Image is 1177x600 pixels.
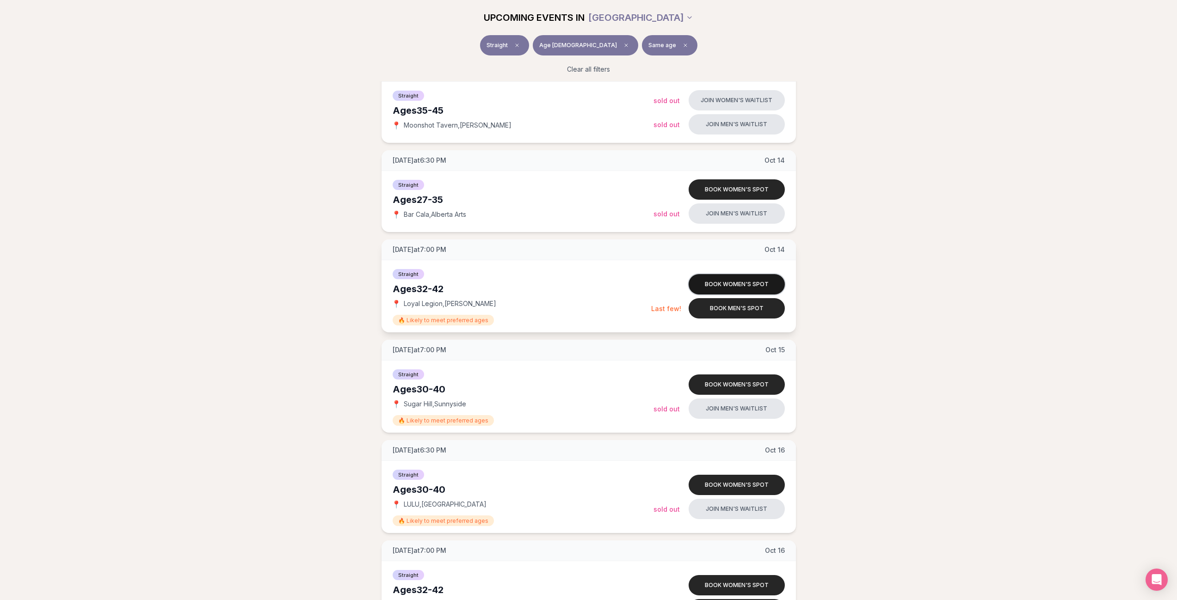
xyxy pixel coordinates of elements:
[689,90,785,110] button: Join women's waitlist
[404,121,511,130] span: Moonshot Tavern , [PERSON_NAME]
[393,282,651,295] div: Ages 32-42
[393,369,424,380] span: Straight
[404,399,466,409] span: Sugar Hill , Sunnyside
[393,583,651,596] div: Ages 32-42
[765,546,785,555] span: Oct 16
[653,121,680,129] span: Sold Out
[393,300,400,307] span: 📍
[689,114,785,135] button: Join men's waitlist
[561,59,616,80] button: Clear all filters
[653,405,680,413] span: Sold Out
[533,35,638,55] button: Age [DEMOGRAPHIC_DATA]Clear age
[393,383,653,396] div: Ages 30-40
[539,42,617,49] span: Age [DEMOGRAPHIC_DATA]
[480,35,529,55] button: StraightClear event type filter
[588,7,693,28] button: [GEOGRAPHIC_DATA]
[393,501,400,508] span: 📍
[653,210,680,218] span: Sold Out
[393,122,400,129] span: 📍
[765,345,785,355] span: Oct 15
[484,11,585,24] span: UPCOMING EVENTS IN
[653,505,680,513] span: Sold Out
[393,193,653,206] div: Ages 27-35
[393,546,446,555] span: [DATE] at 7:00 PM
[689,374,785,395] button: Book women's spot
[689,475,785,495] button: Book women's spot
[689,274,785,294] button: Book women's spot
[393,315,494,325] span: 🔥 Likely to meet preferred ages
[393,415,494,426] span: 🔥 Likely to meet preferred ages
[404,299,496,308] span: Loyal Legion , [PERSON_NAME]
[689,398,785,419] button: Join men's waitlist
[621,40,632,51] span: Clear age
[653,97,680,104] span: Sold Out
[393,156,446,165] span: [DATE] at 6:30 PM
[648,42,676,49] span: Same age
[765,446,785,455] span: Oct 16
[393,211,400,218] span: 📍
[487,42,508,49] span: Straight
[393,470,424,480] span: Straight
[511,40,523,51] span: Clear event type filter
[393,400,400,408] span: 📍
[689,298,785,318] button: Book men's spot
[393,245,446,254] span: [DATE] at 7:00 PM
[404,210,466,219] span: Bar Cala , Alberta Arts
[1146,569,1168,591] div: Open Intercom Messenger
[393,91,424,101] span: Straight
[393,180,424,190] span: Straight
[764,245,785,254] span: Oct 14
[393,269,424,279] span: Straight
[651,305,681,312] span: Last few!
[393,515,494,526] span: 🔥 Likely to meet preferred ages
[404,500,487,509] span: LULU , [GEOGRAPHIC_DATA]
[393,483,653,496] div: Ages 30-40
[764,156,785,165] span: Oct 14
[393,570,424,580] span: Straight
[393,345,446,355] span: [DATE] at 7:00 PM
[689,179,785,200] button: Book women's spot
[689,499,785,519] button: Join men's waitlist
[642,35,697,55] button: Same ageClear preference
[393,104,653,117] div: Ages 35-45
[689,203,785,224] button: Join men's waitlist
[689,575,785,595] button: Book women's spot
[393,446,446,455] span: [DATE] at 6:30 PM
[680,40,691,51] span: Clear preference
